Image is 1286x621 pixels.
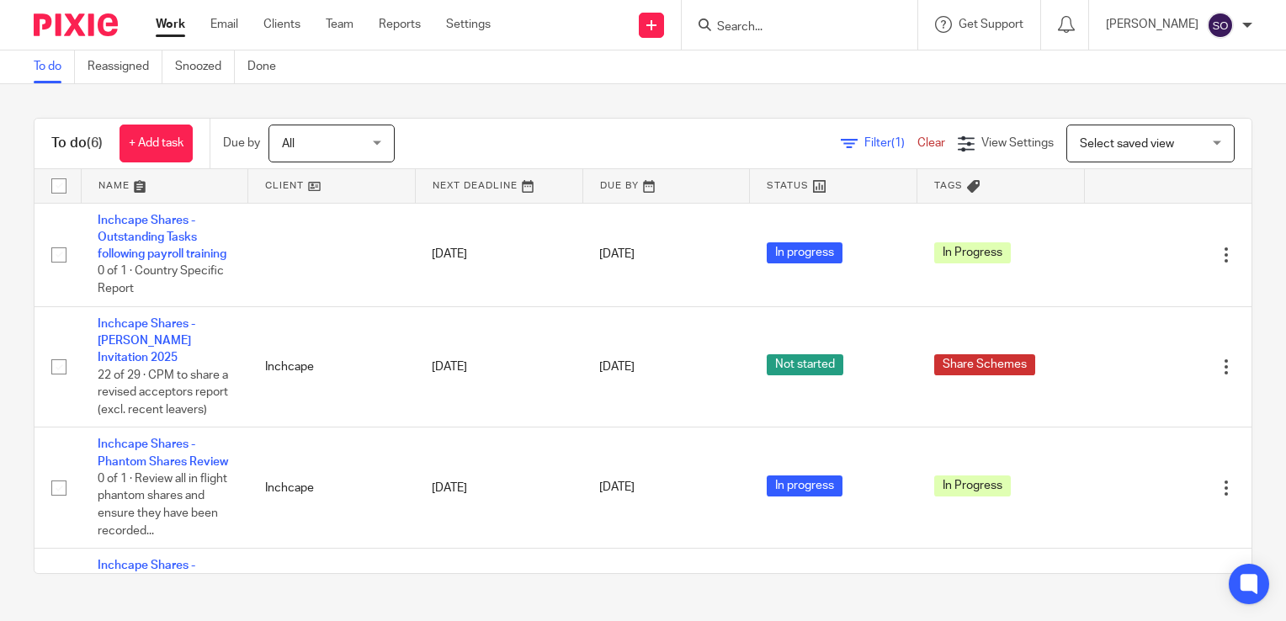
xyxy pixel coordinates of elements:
[599,482,635,494] span: [DATE]
[934,181,963,190] span: Tags
[87,136,103,150] span: (6)
[88,50,162,83] a: Reassigned
[767,242,842,263] span: In progress
[282,138,295,150] span: All
[934,242,1011,263] span: In Progress
[175,50,235,83] a: Snoozed
[1207,12,1234,39] img: svg%3E
[326,16,353,33] a: Team
[34,13,118,36] img: Pixie
[415,203,582,306] td: [DATE]
[959,19,1023,30] span: Get Support
[98,266,224,295] span: 0 of 1 · Country Specific Report
[1080,138,1174,150] span: Select saved view
[120,125,193,162] a: + Add task
[51,135,103,152] h1: To do
[263,16,300,33] a: Clients
[934,475,1011,496] span: In Progress
[715,20,867,35] input: Search
[1106,16,1198,33] p: [PERSON_NAME]
[248,427,416,549] td: Inchcape
[415,306,582,427] td: [DATE]
[599,361,635,373] span: [DATE]
[767,354,843,375] span: Not started
[415,427,582,549] td: [DATE]
[864,137,917,149] span: Filter
[934,354,1035,375] span: Share Schemes
[98,473,227,537] span: 0 of 1 · Review all in flight phantom shares and ensure they have been recorded...
[446,16,491,33] a: Settings
[34,50,75,83] a: To do
[98,215,226,261] a: Inchcape Shares - Outstanding Tasks following payroll training
[210,16,238,33] a: Email
[981,137,1054,149] span: View Settings
[599,248,635,260] span: [DATE]
[98,369,228,416] span: 22 of 29 · CPM to share a revised acceptors report (excl. recent leavers)
[156,16,185,33] a: Work
[891,137,905,149] span: (1)
[247,50,289,83] a: Done
[379,16,421,33] a: Reports
[98,438,228,467] a: Inchcape Shares - Phantom Shares Review
[223,135,260,151] p: Due by
[767,475,842,496] span: In progress
[917,137,945,149] a: Clear
[98,318,195,364] a: Inchcape Shares - [PERSON_NAME] Invitation 2025
[98,560,195,588] a: Inchcape Shares - Shares Vests
[248,306,416,427] td: Inchcape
